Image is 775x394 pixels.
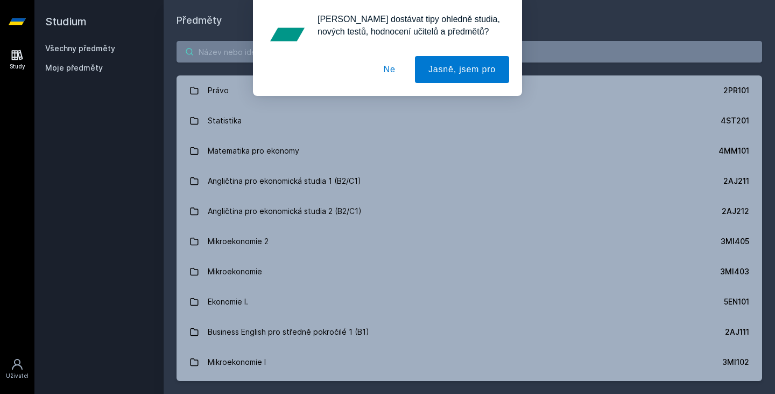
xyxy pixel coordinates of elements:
div: Uživatel [6,372,29,380]
div: Business English pro středně pokročilé 1 (B1) [208,321,369,343]
a: Angličtina pro ekonomická studia 1 (B2/C1) 2AJ211 [177,166,762,196]
a: Angličtina pro ekonomická studia 2 (B2/C1) 2AJ212 [177,196,762,226]
div: 3MI403 [720,266,749,277]
a: Uživatel [2,352,32,385]
button: Ne [370,56,409,83]
div: Mikroekonomie I [208,351,266,373]
div: Mikroekonomie 2 [208,231,269,252]
a: Mikroekonomie I 3MI102 [177,347,762,377]
img: notification icon [266,13,309,56]
div: [PERSON_NAME] dostávat tipy ohledně studia, nových testů, hodnocení učitelů a předmětů? [309,13,509,38]
div: Matematika pro ekonomy [208,140,299,162]
a: Mikroekonomie 3MI403 [177,257,762,287]
div: Mikroekonomie [208,261,262,282]
div: 5EN101 [724,296,749,307]
div: Angličtina pro ekonomická studia 2 (B2/C1) [208,201,362,222]
div: 3MI405 [721,236,749,247]
div: Ekonomie I. [208,291,248,313]
div: 4ST201 [721,115,749,126]
button: Jasně, jsem pro [415,56,509,83]
a: Ekonomie I. 5EN101 [177,287,762,317]
div: Angličtina pro ekonomická studia 1 (B2/C1) [208,170,361,192]
a: Matematika pro ekonomy 4MM101 [177,136,762,166]
a: Mikroekonomie 2 3MI405 [177,226,762,257]
a: Statistika 4ST201 [177,106,762,136]
div: 2AJ212 [722,206,749,217]
div: 2AJ211 [723,176,749,186]
div: 3MI102 [722,357,749,368]
a: Business English pro středně pokročilé 1 (B1) 2AJ111 [177,317,762,347]
div: Statistika [208,110,242,132]
div: 4MM101 [718,146,749,156]
div: 2AJ111 [725,327,749,337]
